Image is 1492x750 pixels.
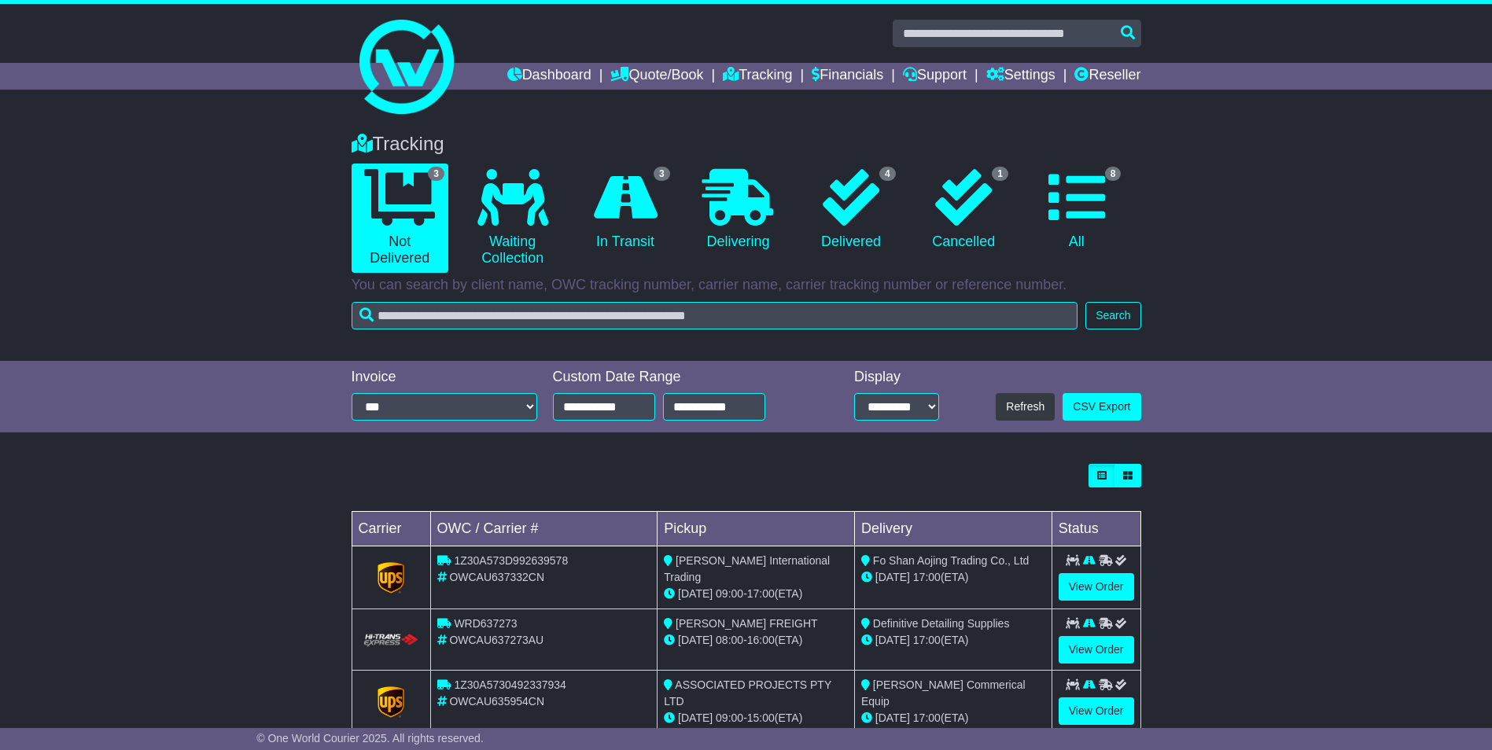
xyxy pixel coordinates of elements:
span: 3 [654,167,670,181]
span: OWCAU635954CN [449,695,544,708]
span: 8 [1105,167,1122,181]
span: 17:00 [913,634,941,646]
span: 1 [992,167,1008,181]
a: 4 Delivered [802,164,899,256]
span: 1Z30A573D992639578 [454,554,568,567]
a: CSV Export [1063,393,1140,421]
div: - (ETA) [664,632,848,649]
a: 3 In Transit [577,164,673,256]
a: Financials [812,63,883,90]
span: [PERSON_NAME] FREIGHT [676,617,817,630]
a: Delivering [690,164,787,256]
a: Quote/Book [610,63,703,90]
span: 09:00 [716,587,743,600]
td: Status [1052,512,1140,546]
span: OWCAU637332CN [449,571,544,583]
span: 09:00 [716,711,743,724]
div: Custom Date Range [553,369,805,386]
a: Waiting Collection [464,164,561,273]
span: [DATE] [678,634,713,646]
span: 17:00 [913,571,941,583]
span: [DATE] [875,634,910,646]
div: Tracking [344,133,1149,156]
a: 3 Not Delivered [352,164,448,273]
div: (ETA) [861,569,1045,586]
span: ASSOCIATED PROJECTS PTY LTD [664,678,831,708]
span: 17:00 [913,711,941,724]
span: 1Z30A5730492337934 [454,678,565,691]
a: Tracking [723,63,792,90]
span: 4 [879,167,896,181]
span: Fo Shan Aojing Trading Co., Ltd [873,554,1029,567]
a: Settings [986,63,1055,90]
div: Invoice [352,369,537,386]
td: Pickup [658,512,855,546]
img: GetCarrierServiceLogo [378,686,404,718]
span: [DATE] [875,571,910,583]
span: © One World Courier 2025. All rights reserved. [256,732,484,744]
a: View Order [1059,573,1134,601]
button: Refresh [996,393,1055,421]
span: [DATE] [875,711,910,724]
a: Support [903,63,967,90]
div: - (ETA) [664,710,848,726]
button: Search [1085,302,1140,329]
td: OWC / Carrier # [430,512,658,546]
span: OWCAU637273AU [449,634,543,646]
span: [DATE] [678,587,713,600]
a: Reseller [1074,63,1140,90]
span: [DATE] [678,711,713,724]
a: 8 All [1028,164,1125,256]
img: GetCarrierServiceLogo [378,562,404,594]
span: Definitive Detailing Supplies [873,617,1010,630]
div: Display [854,369,939,386]
p: You can search by client name, OWC tracking number, carrier name, carrier tracking number or refe... [352,277,1141,294]
div: - (ETA) [664,586,848,602]
a: 1 Cancelled [915,164,1012,256]
a: Dashboard [507,63,591,90]
span: 17:00 [747,587,775,600]
td: Delivery [854,512,1052,546]
span: 15:00 [747,711,775,724]
div: (ETA) [861,710,1045,726]
span: 3 [428,167,444,181]
span: 08:00 [716,634,743,646]
a: View Order [1059,697,1134,725]
span: WRD637273 [454,617,517,630]
span: [PERSON_NAME] International Trading [664,554,830,583]
div: (ETA) [861,632,1045,649]
span: [PERSON_NAME] Commerical Equip [861,678,1026,708]
span: 16:00 [747,634,775,646]
a: View Order [1059,636,1134,664]
img: HiTrans.png [362,633,421,648]
td: Carrier [352,512,430,546]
